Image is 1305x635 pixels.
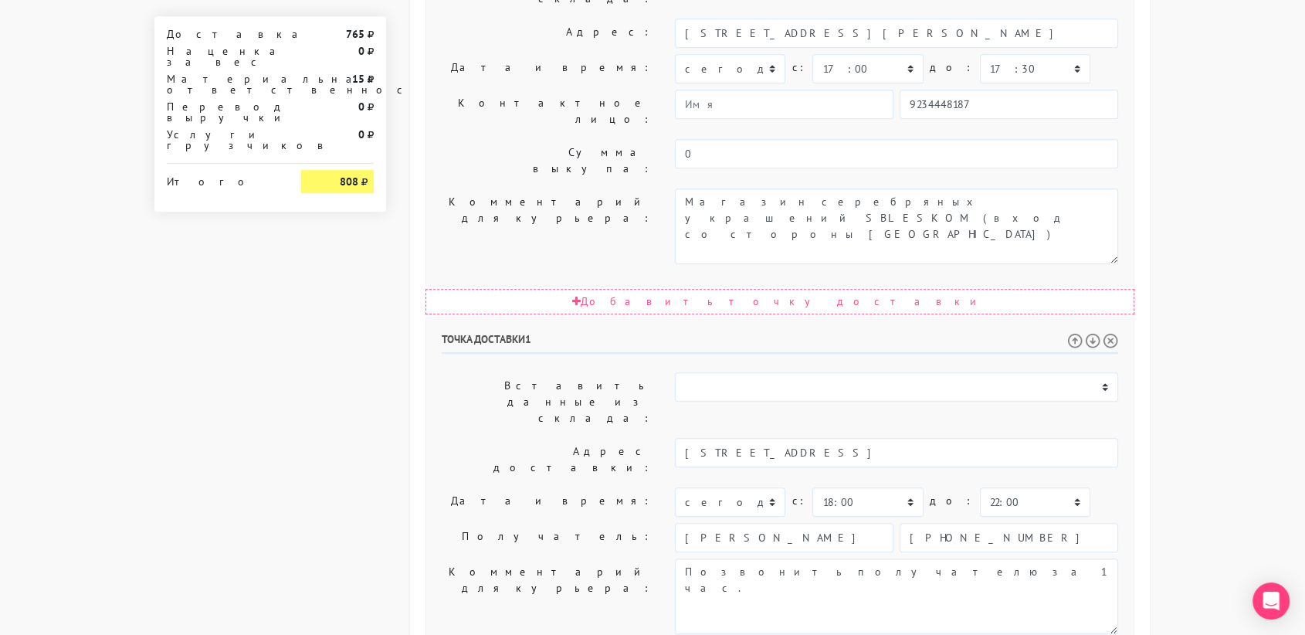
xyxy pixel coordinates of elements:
label: до: [930,54,974,81]
label: Вставить данные из склада: [430,372,663,432]
label: Дата и время: [430,54,663,83]
label: до: [930,487,974,514]
span: 1 [525,332,531,346]
label: Адрес доставки: [430,438,663,481]
div: Добавить точку доставки [425,289,1134,314]
div: Наценка за вес [155,46,290,67]
strong: 0 [358,100,364,114]
div: Услуги грузчиков [155,129,290,151]
input: Имя [675,90,893,119]
strong: 15 [352,72,364,86]
strong: 808 [340,175,358,188]
label: Получатель: [430,523,663,552]
input: Телефон [900,523,1118,552]
div: Open Intercom Messenger [1252,582,1290,620]
textarea: Позвонить получателю за 1 час. [675,559,1118,634]
div: Материальная ответственность [155,73,290,95]
label: Дата и время: [430,487,663,517]
label: Адрес: [430,19,663,48]
input: Имя [675,523,893,552]
h6: Точка доставки [442,333,1118,354]
strong: 0 [358,127,364,141]
strong: 765 [346,27,364,41]
div: Перевод выручки [155,101,290,123]
label: Сумма выкупа: [430,139,663,182]
div: Итого [167,170,278,187]
div: Доставка [155,29,290,39]
input: Телефон [900,90,1118,119]
label: c: [791,487,806,514]
label: Контактное лицо: [430,90,663,133]
strong: 0 [358,44,364,58]
label: c: [791,54,806,81]
label: Комментарий для курьера: [430,559,663,634]
label: Комментарий для курьера: [430,188,663,264]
